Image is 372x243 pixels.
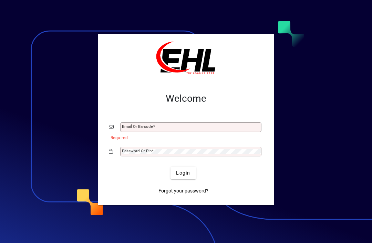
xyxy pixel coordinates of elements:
mat-error: Required [111,134,258,141]
a: Forgot your password? [156,185,211,197]
h2: Welcome [109,93,263,104]
span: Login [176,169,190,177]
mat-label: Password or Pin [122,148,152,153]
button: Login [170,167,196,179]
span: Forgot your password? [158,187,208,195]
mat-label: Email or Barcode [122,124,153,129]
